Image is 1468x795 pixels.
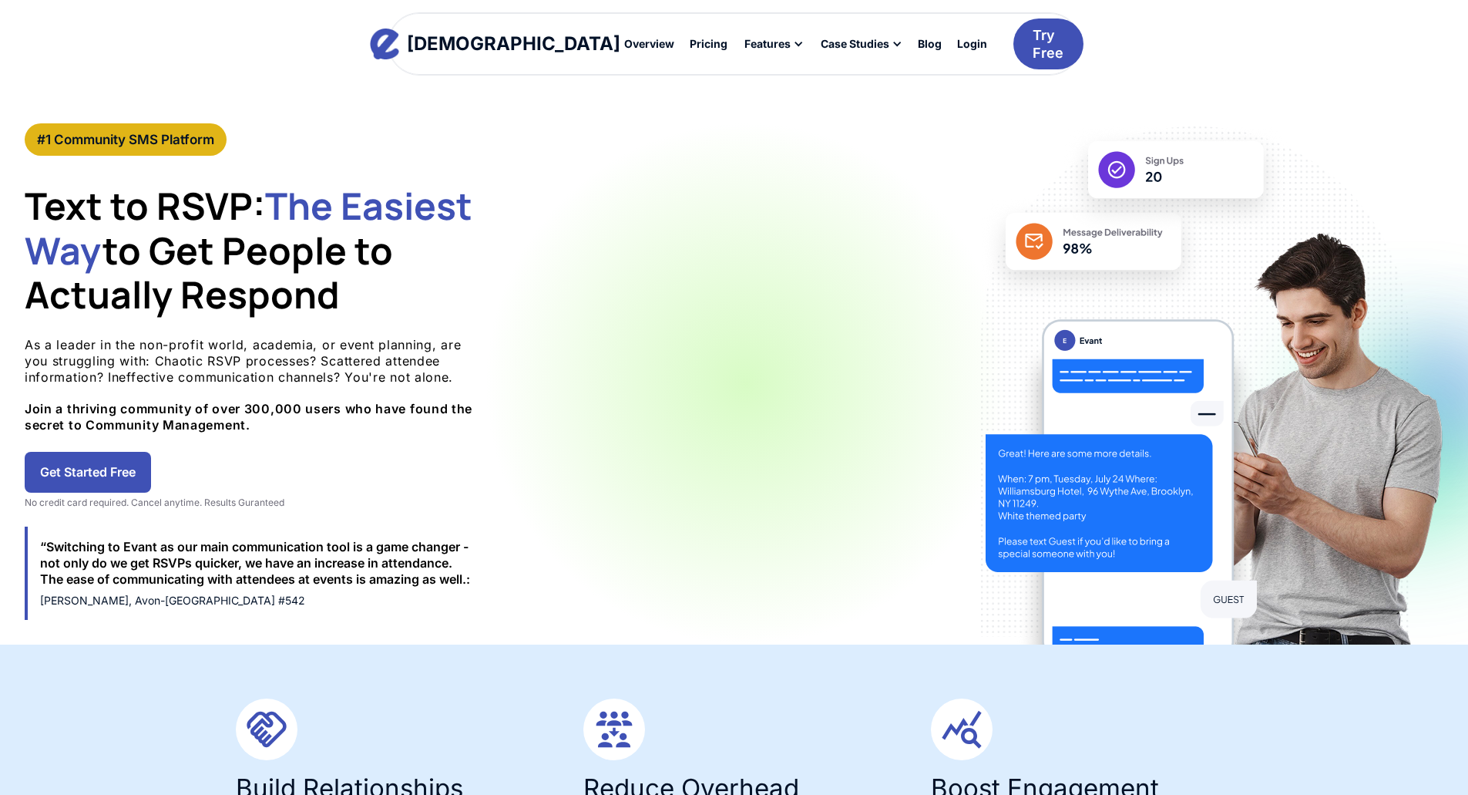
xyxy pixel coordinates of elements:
[25,452,151,493] a: Get Started Free
[40,594,475,608] div: [PERSON_NAME], Avon-[GEOGRAPHIC_DATA] #542
[385,29,606,59] a: home
[957,39,987,49] div: Login
[25,497,487,509] div: No credit card required. Cancel anytime. Results Guranteed
[1013,19,1083,70] a: Try Free
[40,539,475,587] div: “Switching to Evant as our main communication tool is a game changer - not only do we get RSVPs q...
[407,35,620,53] div: [DEMOGRAPHIC_DATA]
[25,401,472,433] strong: Join a thriving community of over 300,000 users who have found the secret to Community Management.
[1033,26,1063,62] div: Try Free
[25,123,227,156] a: #1 Community SMS Platform
[682,31,735,57] a: Pricing
[624,39,674,49] div: Overview
[918,39,942,49] div: Blog
[821,39,889,49] div: Case Studies
[25,180,472,275] span: The Easiest Way
[949,31,995,57] a: Login
[910,31,949,57] a: Blog
[811,31,910,57] div: Case Studies
[25,184,487,317] h1: Text to RSVP: to Get People to Actually Respond
[25,337,487,433] p: As a leader in the non-profit world, academia, or event planning, are you struggling with: Chaoti...
[616,31,682,57] a: Overview
[37,131,214,148] div: #1 Community SMS Platform
[744,39,791,49] div: Features
[735,31,811,57] div: Features
[690,39,727,49] div: Pricing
